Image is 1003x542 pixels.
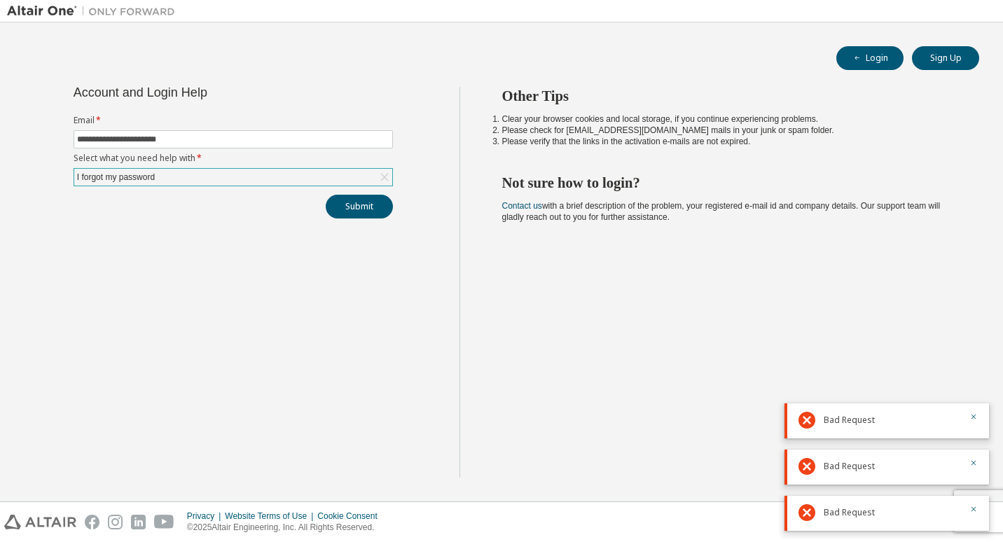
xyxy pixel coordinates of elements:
label: Select what you need help with [74,153,393,164]
img: facebook.svg [85,515,99,529]
div: Privacy [187,510,225,522]
div: I forgot my password [74,169,392,186]
img: altair_logo.svg [4,515,76,529]
div: Account and Login Help [74,87,329,98]
li: Please check for [EMAIL_ADDRESS][DOMAIN_NAME] mails in your junk or spam folder. [502,125,955,136]
button: Submit [326,195,393,218]
span: Bad Request [824,461,875,472]
li: Clear your browser cookies and local storage, if you continue experiencing problems. [502,113,955,125]
a: Contact us [502,201,542,211]
div: Cookie Consent [317,510,385,522]
li: Please verify that the links in the activation e-mails are not expired. [502,136,955,147]
button: Sign Up [912,46,979,70]
span: Bad Request [824,415,875,426]
img: youtube.svg [154,515,174,529]
label: Email [74,115,393,126]
button: Login [836,46,904,70]
h2: Not sure how to login? [502,174,955,192]
h2: Other Tips [502,87,955,105]
img: instagram.svg [108,515,123,529]
img: linkedin.svg [131,515,146,529]
p: © 2025 Altair Engineering, Inc. All Rights Reserved. [187,522,386,534]
div: Website Terms of Use [225,510,317,522]
div: I forgot my password [75,169,157,185]
span: with a brief description of the problem, your registered e-mail id and company details. Our suppo... [502,201,941,222]
span: Bad Request [824,507,875,518]
img: Altair One [7,4,182,18]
